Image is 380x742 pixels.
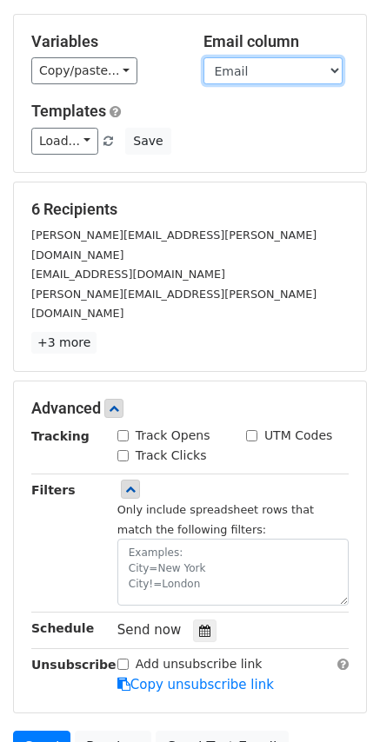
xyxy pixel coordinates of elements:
a: Copy unsubscribe link [117,677,274,692]
a: +3 more [31,332,97,354]
small: [PERSON_NAME][EMAIL_ADDRESS][PERSON_NAME][DOMAIN_NAME] [31,288,317,321]
h5: 6 Recipients [31,200,349,219]
strong: Tracking [31,429,90,443]
strong: Schedule [31,621,94,635]
a: Copy/paste... [31,57,137,84]
button: Save [125,128,170,155]
label: Add unsubscribe link [136,655,263,673]
a: Load... [31,128,98,155]
small: [EMAIL_ADDRESS][DOMAIN_NAME] [31,268,225,281]
h5: Advanced [31,399,349,418]
label: Track Opens [136,427,210,445]
a: Templates [31,102,106,120]
strong: Filters [31,483,76,497]
iframe: Chat Widget [293,659,380,742]
label: UTM Codes [264,427,332,445]
strong: Unsubscribe [31,658,117,672]
span: Send now [117,622,182,638]
h5: Email column [203,32,350,51]
small: Only include spreadsheet rows that match the following filters: [117,503,314,536]
small: [PERSON_NAME][EMAIL_ADDRESS][PERSON_NAME][DOMAIN_NAME] [31,229,317,262]
label: Track Clicks [136,447,207,465]
h5: Variables [31,32,177,51]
